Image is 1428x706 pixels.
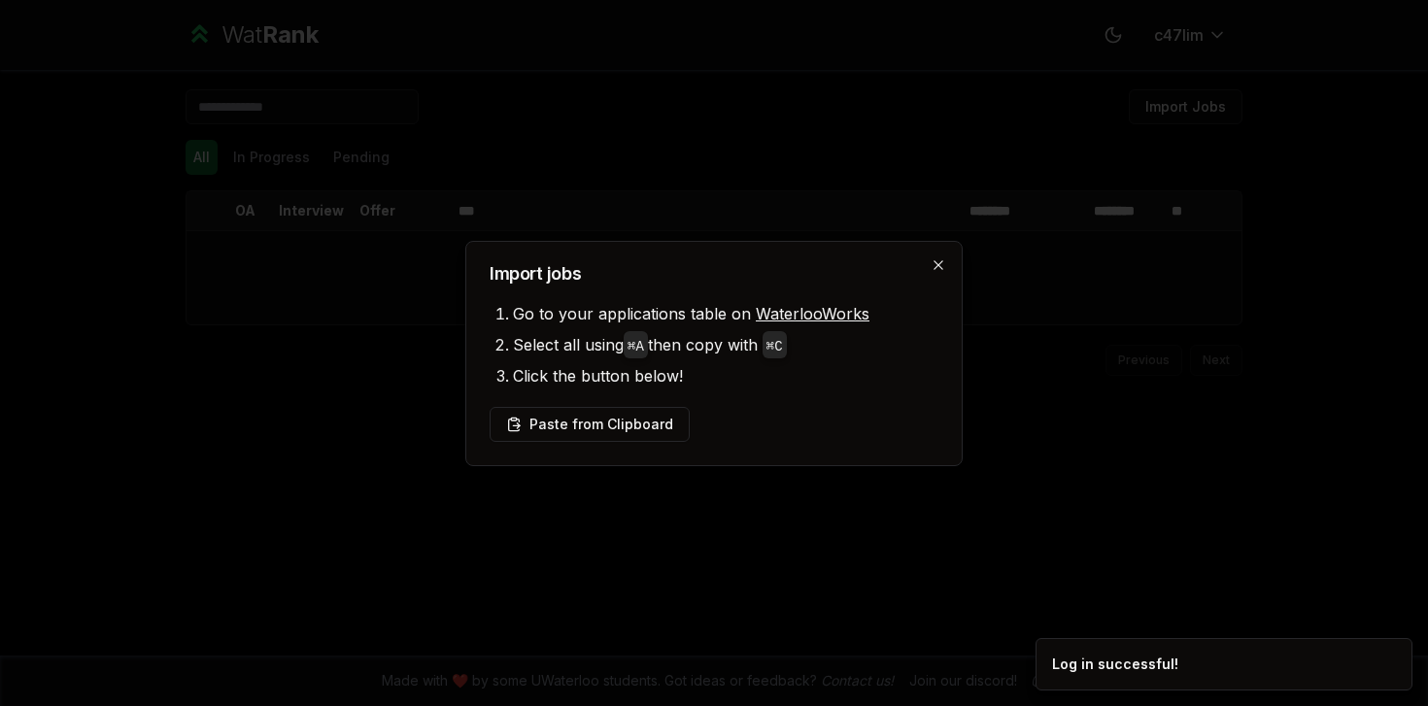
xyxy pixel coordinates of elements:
code: ⌘ C [766,339,783,354]
h2: Import jobs [490,265,938,283]
button: Paste from Clipboard [490,407,690,442]
li: Select all using then copy with [513,329,938,360]
code: ⌘ A [628,339,644,354]
li: Click the button below! [513,360,938,391]
a: WaterlooWorks [756,304,869,323]
li: Go to your applications table on [513,298,938,329]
